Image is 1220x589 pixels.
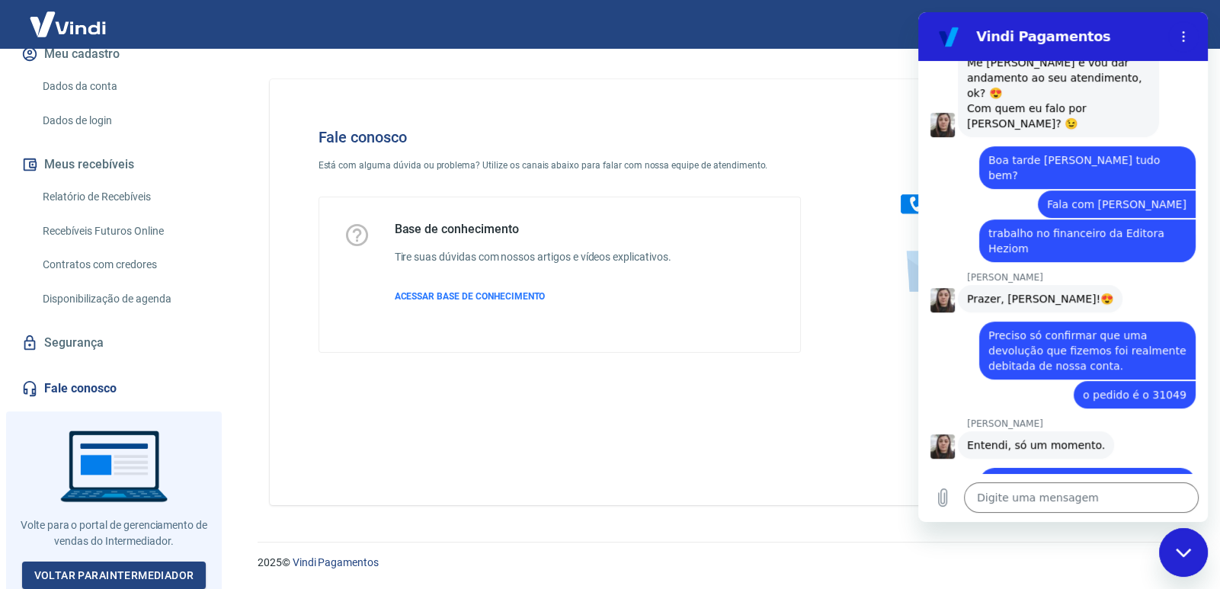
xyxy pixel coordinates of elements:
button: Sair [1147,11,1202,39]
p: 2025 © [258,555,1183,571]
h6: Tire suas dúvidas com nossos artigos e vídeos explicativos. [395,249,671,265]
p: Está com alguma dúvida ou problema? Utilize os canais abaixo para falar com nossa equipe de atend... [319,158,802,172]
a: Relatório de Recebíveis [37,181,210,213]
h5: Base de conhecimento [395,222,671,237]
button: Meus recebíveis [18,148,210,181]
button: Meu cadastro [18,37,210,71]
a: Disponibilização de agenda [37,283,210,315]
iframe: Janela de mensagens [918,12,1208,522]
iframe: Botão para abrir a janela de mensagens, conversa em andamento [1159,528,1208,577]
a: Recebíveis Futuros Online [37,216,210,247]
a: Fale conosco [18,372,210,405]
a: Vindi Pagamentos [293,556,379,568]
a: Dados da conta [37,71,210,102]
a: ACESSAR BASE DE CONHECIMENTO [395,290,671,303]
span: ACESSAR BASE DE CONHECIMENTO [395,291,546,302]
img: Fale conosco [870,104,1102,307]
a: Segurança [18,326,210,360]
a: Dados de login [37,105,210,136]
a: Contratos com credores [37,249,210,280]
img: Vindi [18,1,117,47]
h4: Fale conosco [319,128,802,146]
